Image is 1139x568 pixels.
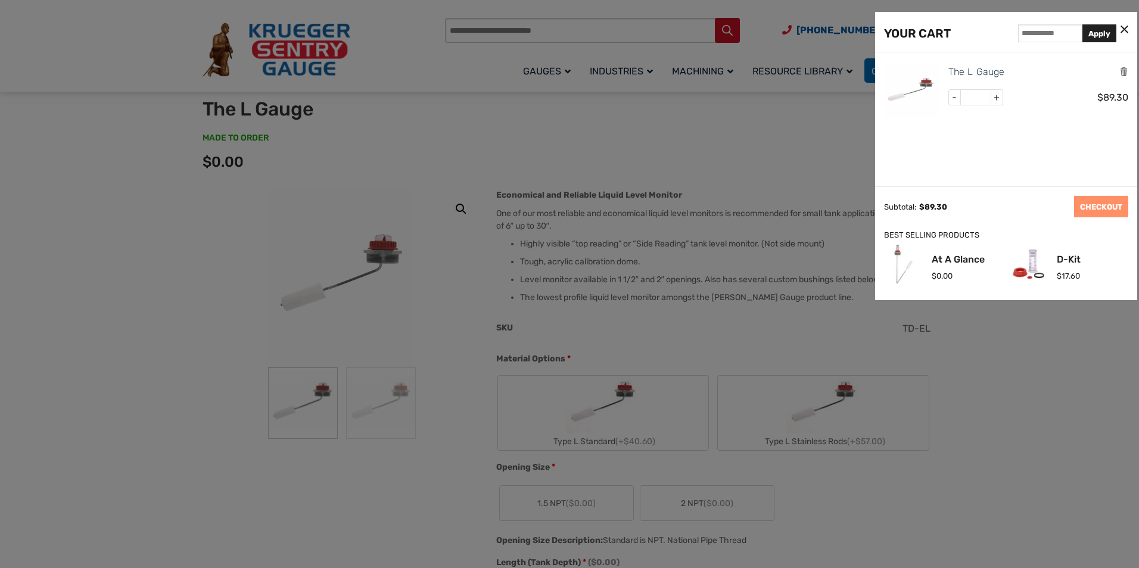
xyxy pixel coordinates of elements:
[932,271,936,280] span: $
[1097,92,1128,103] span: 89.30
[884,229,1128,242] div: BEST SELLING PRODUCTS
[1119,66,1128,77] a: Remove this item
[932,271,953,280] span: 0.00
[1082,24,1116,42] button: Apply
[948,64,1004,80] a: The L Gauge
[949,90,961,105] span: -
[1057,271,1080,280] span: 17.60
[884,64,938,118] img: The L Gauge
[932,255,985,264] a: At A Glance
[1074,196,1128,217] a: CHECKOUT
[919,202,947,211] span: 89.30
[1097,92,1103,103] span: $
[1009,245,1048,283] img: D-Kit
[884,245,923,283] img: At A Glance
[884,24,951,43] div: YOUR CART
[1057,271,1062,280] span: $
[884,202,916,211] div: Subtotal:
[1057,255,1081,264] a: D-Kit
[919,202,925,211] span: $
[991,90,1003,105] span: +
